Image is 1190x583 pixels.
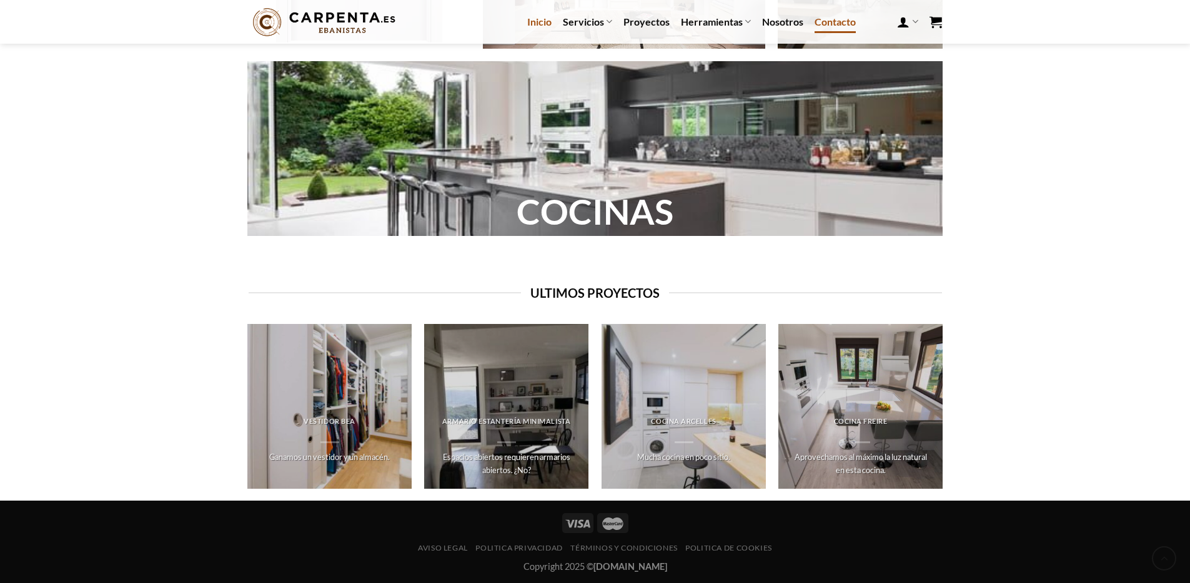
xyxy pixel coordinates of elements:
[418,543,468,552] a: Aviso legal
[593,561,667,572] strong: [DOMAIN_NAME]
[623,11,670,33] a: Proyectos
[778,324,943,489] img: cocina encimera y tarima claros, fregadero bajo encimera
[424,324,589,489] a: armario sin frentes Armario estantería minimalista Espacios abiertos requieren armarios abiertos....
[570,543,677,552] a: Términos y condiciones
[247,324,412,489] a: vestidor, armario sin frentes carpinteria Vestidor Bea Ganamos un vestidor y un almacén.
[249,5,400,39] img: Carpenta.es
[247,324,412,489] img: vestidor, armario sin frentes carpinteria
[530,283,660,303] span: Ultimos proyectos
[601,324,766,489] img: cocina encimera reforma carpinteria
[601,324,766,489] a: cocina encimera reforma carpinteria Cocina Arcelles Mucha cocina en poco sitio.
[517,190,673,232] a: COCINAS
[527,11,552,33] a: Inicio
[681,9,751,34] a: Herramientas
[815,11,856,33] a: Contacto
[424,324,589,489] img: armario sin frentes
[563,9,612,34] a: Servicios
[475,543,563,552] a: Politica privacidad
[685,543,772,552] a: Politica de cookies
[762,11,803,33] a: Nosotros
[249,559,942,574] div: Copyright 2025 ©
[778,324,943,489] a: cocina encimera y tarima claros, fregadero bajo encimera Cocina Freire Aprovechamos al máximo la ...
